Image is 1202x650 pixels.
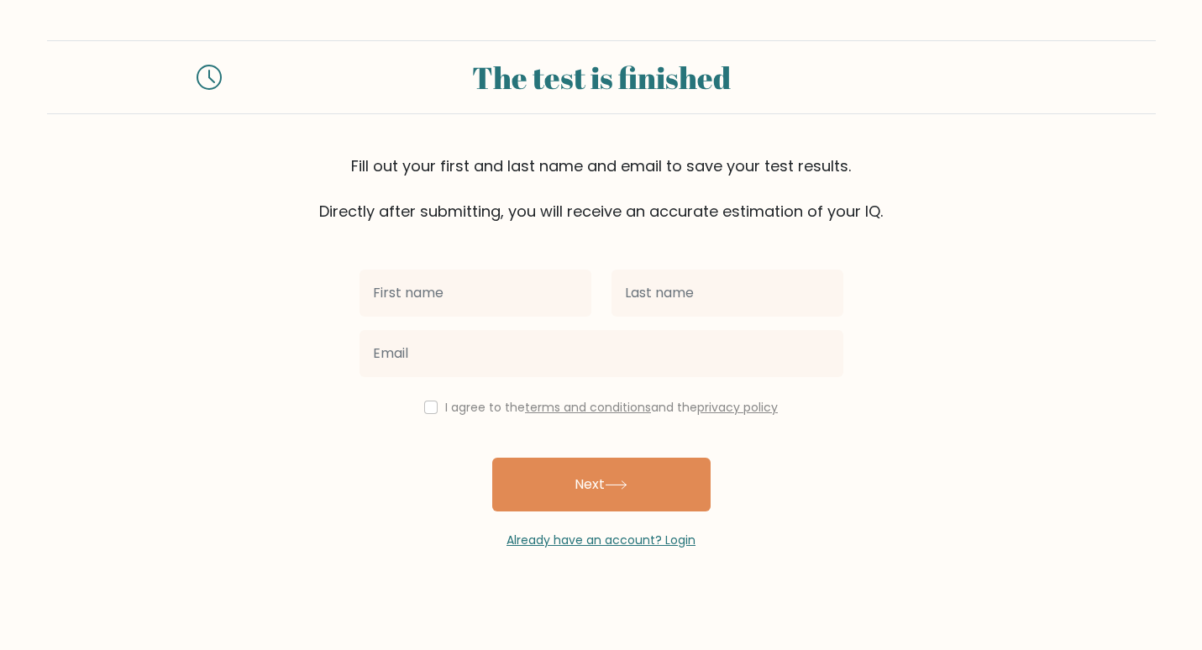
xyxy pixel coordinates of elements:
div: Fill out your first and last name and email to save your test results. Directly after submitting,... [47,155,1156,223]
a: privacy policy [697,399,778,416]
a: Already have an account? Login [507,532,695,548]
input: First name [360,270,591,317]
a: terms and conditions [525,399,651,416]
div: The test is finished [242,55,961,100]
button: Next [492,458,711,511]
input: Last name [611,270,843,317]
input: Email [360,330,843,377]
label: I agree to the and the [445,399,778,416]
